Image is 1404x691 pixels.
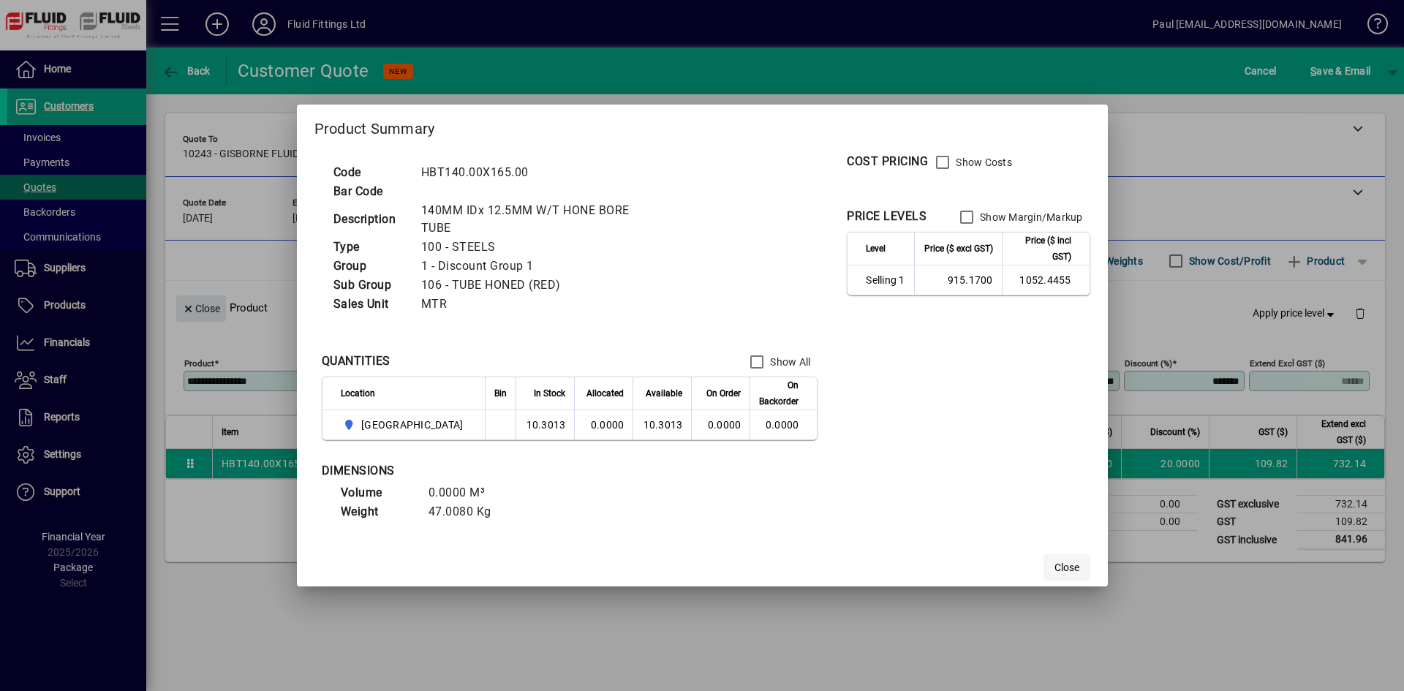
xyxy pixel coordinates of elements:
td: Volume [333,483,421,502]
div: COST PRICING [847,153,928,170]
span: Selling 1 [866,273,905,287]
span: Price ($ incl GST) [1011,233,1071,265]
span: [GEOGRAPHIC_DATA] [361,418,463,432]
label: Show Costs [953,155,1012,170]
td: 1 - Discount Group 1 [414,257,680,276]
td: 0.0000 [574,410,633,439]
label: Show All [767,355,810,369]
span: Close [1054,560,1079,575]
td: Sub Group [326,276,414,295]
td: Type [326,238,414,257]
td: Description [326,201,414,238]
span: Price ($ excl GST) [924,241,993,257]
td: Code [326,163,414,182]
label: Show Margin/Markup [977,210,1083,224]
td: 0.0000 [750,410,817,439]
span: Bin [494,385,507,401]
div: QUANTITIES [322,352,390,370]
span: On Order [706,385,741,401]
div: PRICE LEVELS [847,208,926,225]
td: 0.0000 M³ [421,483,509,502]
td: 915.1700 [914,265,1002,295]
td: 100 - STEELS [414,238,680,257]
span: Available [646,385,682,401]
span: In Stock [534,385,565,401]
span: AUCKLAND [341,416,469,434]
span: Level [866,241,886,257]
td: Weight [333,502,421,521]
span: 0.0000 [708,419,741,431]
td: Sales Unit [326,295,414,314]
button: Close [1043,554,1090,581]
h2: Product Summary [297,105,1108,147]
div: DIMENSIONS [322,462,687,480]
td: MTR [414,295,680,314]
td: Group [326,257,414,276]
td: HBT140.00X165.00 [414,163,680,182]
span: On Backorder [759,377,799,409]
td: 10.3013 [516,410,574,439]
td: 106 - TUBE HONED (RED) [414,276,680,295]
span: Location [341,385,375,401]
span: Allocated [586,385,624,401]
td: 47.0080 Kg [421,502,509,521]
td: Bar Code [326,182,414,201]
td: 1052.4455 [1002,265,1090,295]
td: 140MM IDx 12.5MM W/T HONE BORE TUBE [414,201,680,238]
td: 10.3013 [633,410,691,439]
